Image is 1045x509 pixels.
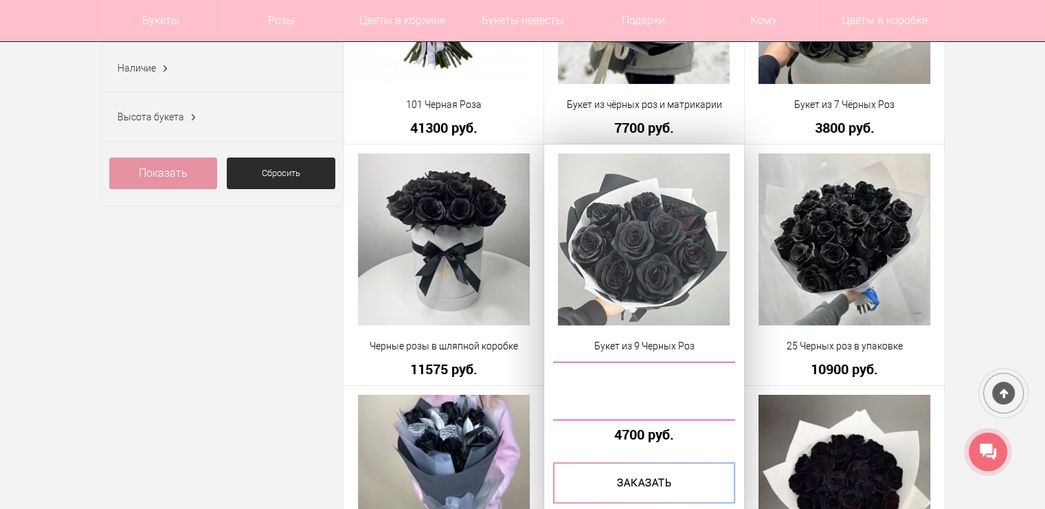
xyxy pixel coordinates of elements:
span: Высота букета [117,111,184,122]
img: Букет из 9 Черных Роз [558,153,730,325]
a: 3800 руб. [754,120,936,135]
a: 101 Черная Роза [353,98,535,112]
a: 11575 руб. [353,362,535,376]
img: Черные розы в шляпной коробке [358,153,530,325]
a: 4700 руб. [553,427,735,442]
a: Букет из чёрных роз и матрикарии [553,98,735,112]
a: Сбросить [227,158,335,189]
a: 25 Черных роз в упаковке [754,339,936,354]
span: Наличие [117,63,156,74]
a: Черные розы в шляпной коробке [353,339,535,354]
a: Букет из 7 Чёрных Роз [754,98,936,112]
a: 10900 руб. [754,362,936,376]
img: 25 Черных роз в упаковке [759,153,930,325]
a: Букет из 9 Черных Роз [553,339,735,354]
a: 7700 руб. [553,120,735,135]
a: Показать [109,158,218,189]
a: 41300 руб. [353,120,535,135]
